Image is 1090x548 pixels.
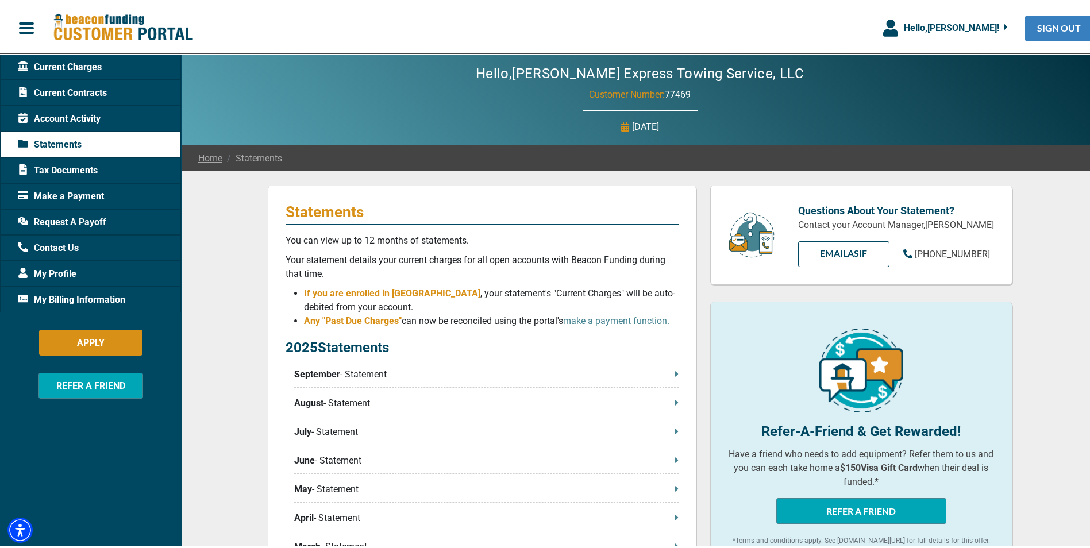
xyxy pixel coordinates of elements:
[286,200,679,219] p: Statements
[18,84,107,98] span: Current Contracts
[903,245,990,259] a: [PHONE_NUMBER]
[294,394,323,408] span: August
[294,451,315,465] span: June
[402,313,669,324] span: can now be reconciled using the portal's
[18,265,76,279] span: My Profile
[18,58,102,72] span: Current Charges
[798,200,995,216] p: Questions About Your Statement?
[39,327,142,353] button: APPLY
[915,246,990,257] span: [PHONE_NUMBER]
[18,291,125,304] span: My Billing Information
[665,87,691,98] span: 77469
[589,87,665,98] span: Customer Number:
[294,365,340,379] span: September
[304,313,402,324] span: Any "Past Due Charges"
[294,509,314,523] span: April
[632,118,659,132] p: [DATE]
[304,285,675,310] span: , your statement's "Current Charges" will be auto-debited from your account.
[286,251,679,279] p: Your statement details your current charges for all open accounts with Beacon Funding during that...
[222,149,282,163] span: Statements
[294,423,679,437] p: - Statement
[294,423,311,437] span: July
[18,136,82,149] span: Statements
[18,110,101,124] span: Account Activity
[198,149,222,163] a: Home
[53,11,193,40] img: Beacon Funding Customer Portal Logo
[819,326,903,410] img: refer-a-friend-icon.png
[441,63,838,80] h2: Hello, [PERSON_NAME] Express Towing Service, LLC
[294,394,679,408] p: - Statement
[728,419,995,439] p: Refer-A-Friend & Get Rewarded!
[904,20,999,31] span: Hello, [PERSON_NAME] !
[18,239,79,253] span: Contact Us
[728,445,995,487] p: Have a friend who needs to add equipment? Refer them to us and you can each take home a when thei...
[798,216,995,230] p: Contact your Account Manager, [PERSON_NAME]
[304,285,480,296] span: If you are enrolled in [GEOGRAPHIC_DATA]
[286,335,679,356] p: 2025 Statements
[563,313,669,324] a: make a payment function.
[728,533,995,543] p: *Terms and conditions apply. See [DOMAIN_NAME][URL] for full details for this offer.
[726,209,777,257] img: customer-service.png
[294,451,679,465] p: - Statement
[294,480,679,494] p: - Statement
[294,365,679,379] p: - Statement
[38,371,143,396] button: REFER A FRIEND
[776,496,946,522] button: REFER A FRIEND
[840,460,918,471] b: $150 Visa Gift Card
[294,480,312,494] span: May
[18,187,104,201] span: Make a Payment
[798,239,889,265] a: EMAILAsif
[18,213,106,227] span: Request A Payoff
[18,161,98,175] span: Tax Documents
[7,515,33,541] div: Accessibility Menu
[294,509,679,523] p: - Statement
[286,231,679,245] p: You can view up to 12 months of statements.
